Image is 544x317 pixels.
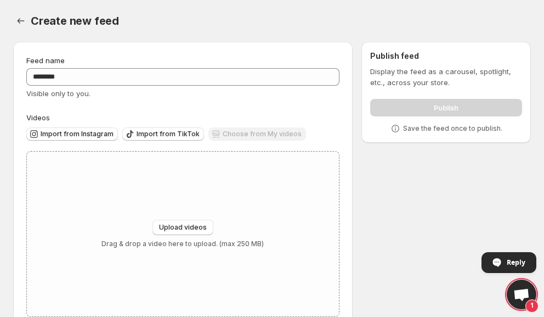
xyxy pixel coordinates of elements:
[41,130,114,138] span: Import from Instagram
[159,223,207,232] span: Upload videos
[507,253,525,272] span: Reply
[403,124,502,133] p: Save the feed once to publish.
[31,14,119,27] span: Create new feed
[507,280,536,309] a: Open chat
[370,51,522,62] h2: Publish feed
[137,130,200,138] span: Import from TikTok
[26,127,118,141] button: Import from Instagram
[122,127,204,141] button: Import from TikTok
[26,56,65,65] span: Feed name
[101,240,264,248] p: Drag & drop a video here to upload. (max 250 MB)
[26,113,50,122] span: Videos
[152,220,213,235] button: Upload videos
[13,13,29,29] button: Settings
[370,66,522,88] p: Display the feed as a carousel, spotlight, etc., across your store.
[525,299,539,313] span: 1
[26,89,90,98] span: Visible only to you.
